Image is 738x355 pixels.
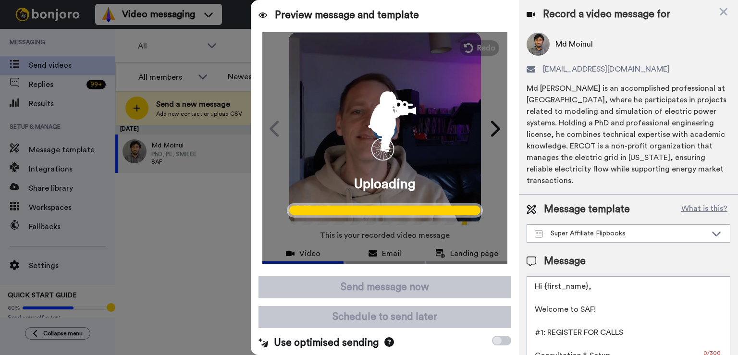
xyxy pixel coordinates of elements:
[544,254,586,269] span: Message
[258,276,511,298] button: Send message now
[678,202,730,217] button: What is this?
[535,230,543,238] img: Message-temps.svg
[543,63,670,75] span: [EMAIL_ADDRESS][DOMAIN_NAME]
[342,78,428,165] div: animation
[258,306,511,328] button: Schedule to send later
[354,174,416,194] span: Uploading
[535,229,707,238] div: Super Affiliate Flipbooks
[527,83,730,186] div: Md [PERSON_NAME] is an accomplished professional at [GEOGRAPHIC_DATA], where he participates in p...
[544,202,630,217] span: Message template
[274,336,379,350] span: Use optimised sending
